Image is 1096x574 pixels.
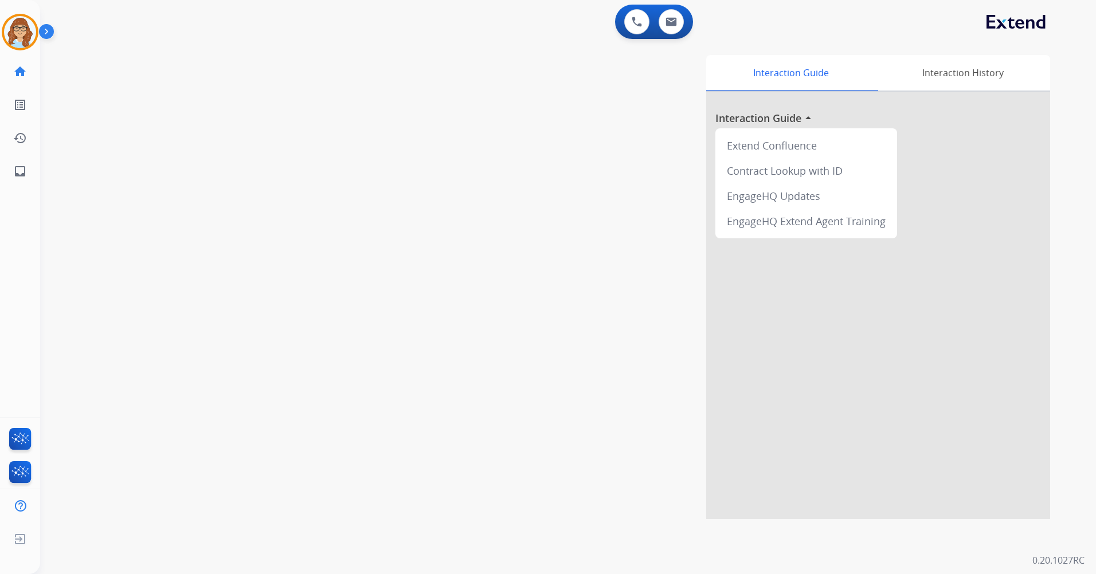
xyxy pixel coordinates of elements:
[720,183,893,209] div: EngageHQ Updates
[875,55,1050,91] div: Interaction History
[720,133,893,158] div: Extend Confluence
[720,209,893,234] div: EngageHQ Extend Agent Training
[13,131,27,145] mat-icon: history
[13,164,27,178] mat-icon: inbox
[1032,553,1085,567] p: 0.20.1027RC
[13,98,27,112] mat-icon: list_alt
[4,16,36,48] img: avatar
[706,55,875,91] div: Interaction Guide
[13,65,27,78] mat-icon: home
[720,158,893,183] div: Contract Lookup with ID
